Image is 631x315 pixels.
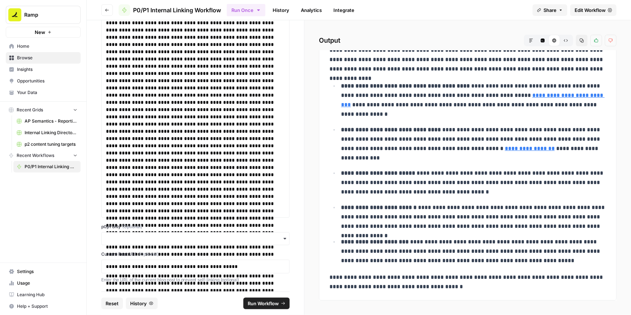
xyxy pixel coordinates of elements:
[139,251,159,257] span: (Optional)
[25,118,77,124] span: AP Semantics - Reporting
[17,43,77,50] span: Home
[13,139,81,150] a: p2 content tuning targets
[130,300,147,307] span: History
[35,29,45,36] span: New
[6,27,81,38] button: New
[101,224,290,230] label: p0p1 only
[17,107,43,113] span: Recent Grids
[6,75,81,87] a: Opportunities
[17,66,77,73] span: Insights
[13,127,81,139] a: Internal Linking Directory Grid
[533,4,567,16] button: Share
[122,224,142,230] span: (Optional)
[133,6,221,14] span: P0/P1 Internal Linking Workflow
[6,289,81,301] a: Learning Hub
[6,41,81,52] a: Home
[6,6,81,24] button: Workspace: Ramp
[101,298,123,309] button: Reset
[13,161,81,173] a: P0/P1 Internal Linking Workflow
[13,115,81,127] a: AP Semantics - Reporting
[268,4,294,16] a: History
[6,277,81,289] a: Usage
[17,152,54,159] span: Recent Workflows
[106,300,119,307] span: Reset
[575,7,606,14] span: Edit Workflow
[543,7,557,14] span: Share
[17,89,77,96] span: Your Data
[570,4,617,16] a: Edit Workflow
[17,280,77,286] span: Usage
[101,276,290,284] p: Enter the URL of the current blog post to prevent self-linking (optional)
[6,87,81,98] a: Your Data
[25,141,77,148] span: p2 content tuning targets
[101,251,290,257] label: Current Post URL
[17,55,77,61] span: Browse
[243,298,290,309] button: Run Workflow
[17,291,77,298] span: Learning Hub
[6,52,81,64] a: Browse
[329,4,359,16] a: Integrate
[17,268,77,275] span: Settings
[119,4,221,16] a: P0/P1 Internal Linking Workflow
[6,266,81,277] a: Settings
[24,11,68,18] span: Ramp
[8,8,21,21] img: Ramp Logo
[6,105,81,115] button: Recent Grids
[297,4,326,16] a: Analytics
[6,150,81,161] button: Recent Workflows
[227,4,265,16] button: Run Once
[17,303,77,310] span: Help + Support
[6,64,81,75] a: Insights
[319,35,617,46] h2: Output
[25,129,77,136] span: Internal Linking Directory Grid
[248,300,279,307] span: Run Workflow
[25,163,77,170] span: P0/P1 Internal Linking Workflow
[6,301,81,312] button: Help + Support
[126,298,158,309] button: History
[17,78,77,84] span: Opportunities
